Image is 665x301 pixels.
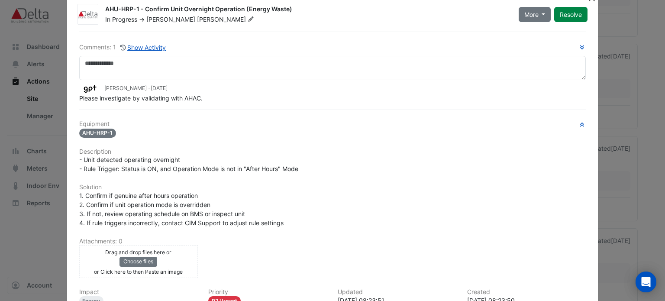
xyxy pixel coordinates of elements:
h6: Impact [79,288,198,296]
button: Resolve [554,7,588,22]
span: Please investigate by validating with AHAC. [79,94,203,102]
span: [PERSON_NAME] [146,16,195,23]
h6: Equipment [79,120,586,128]
small: Drag and drop files here or [105,249,171,256]
small: or Click here to then Paste an image [94,269,183,275]
span: In Progress [105,16,137,23]
h6: Created [467,288,586,296]
span: 2025-05-27 08:23:51 [151,85,168,91]
span: - Unit detected operating overnight - Rule Trigger: Status is ON, and Operation Mode is not in "A... [79,156,298,172]
span: [PERSON_NAME] [197,15,256,24]
img: GPT Office [79,84,101,94]
h6: Updated [338,288,457,296]
span: AHU-HRP-1 [79,129,116,138]
h6: Description [79,148,586,155]
h6: Attachments: 0 [79,238,586,245]
div: Open Intercom Messenger [636,272,656,292]
img: Delta Building Automation [78,10,98,19]
div: AHU-HRP-1 - Confirm Unit Overnight Operation (Energy Waste) [105,5,508,15]
div: Comments: 1 [79,42,167,52]
span: -> [139,16,145,23]
small: [PERSON_NAME] - [104,84,168,92]
h6: Solution [79,184,586,191]
span: 1. Confirm if genuine after hours operation 2. Confirm if unit operation mode is overridden 3. If... [79,192,284,227]
button: Choose files [119,257,157,266]
h6: Priority [208,288,327,296]
span: More [524,10,539,19]
button: Show Activity [119,42,167,52]
button: More [519,7,551,22]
